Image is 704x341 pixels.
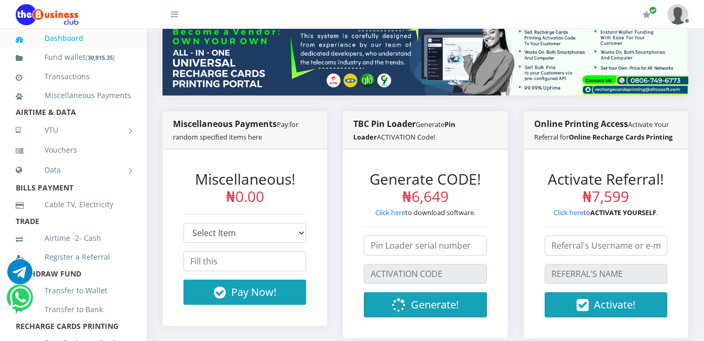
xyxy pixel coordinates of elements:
[16,4,79,25] img: Logo
[226,186,264,206] span: ₦0.00
[173,120,298,142] small: Pay for random specified items here
[16,65,131,89] a: Transactions
[667,4,688,25] img: User
[16,193,131,217] a: Cable TV, Electricity
[88,54,113,61] b: 30,815.35
[353,120,455,142] small: Generate ACTIVATION Code!
[183,251,306,271] input: Fill this
[353,120,455,142] b: Pin Loader
[545,264,667,284] input: REFERRAL'S NAME
[163,23,688,95] img: multitenant_rcp.png
[9,293,31,310] a: Chat for support
[16,26,131,50] a: Dashboard
[545,170,667,206] h3: Activate Referral!
[554,208,658,217] small: to .
[643,10,651,19] i: Renew/Upgrade Subscription
[590,208,656,217] strong: ACTIVATE YOURSELF
[16,226,131,250] a: Airtime -2- Cash
[16,138,131,162] a: Vouchers
[375,208,405,217] a: Click here
[16,117,131,143] a: VTU
[16,279,131,303] a: Transfer to Wallet
[16,157,131,183] a: Data
[569,132,673,142] b: Online Recharge Cards Printing
[594,297,635,312] span: Activate!
[375,208,475,217] small: to download software.
[231,285,276,299] span: Pay Now!
[545,236,667,255] input: Referral's Username or e-mail
[16,45,131,70] a: Fund wallet[30,815.35]
[7,267,33,284] a: Chat for support
[85,54,115,61] small: [ ]
[582,186,629,206] span: ₦7,599
[364,236,486,255] input: Pin Loader serial number
[183,280,306,305] button: Pay Now!
[353,118,455,142] strong: TBC Pin Loader
[545,292,667,317] button: Activate!
[16,83,131,108] a: Miscellaneous Payments
[402,186,449,206] span: ₦6,649
[16,245,131,269] a: Register a Referral
[411,297,459,312] span: Generate!
[534,120,673,142] small: Activate Your Referral for
[364,170,486,206] h3: Generate CODE!
[173,118,298,142] strong: Miscellaneous Payments
[16,297,131,322] a: Transfer to Bank
[364,264,486,284] input: ACTIVATION CODE
[534,118,673,142] strong: Online Printing Access
[649,6,657,14] span: Renew/Upgrade Subscription
[554,208,583,217] a: Click here
[183,170,306,206] h3: Miscellaneous!
[364,292,486,317] button: Generate!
